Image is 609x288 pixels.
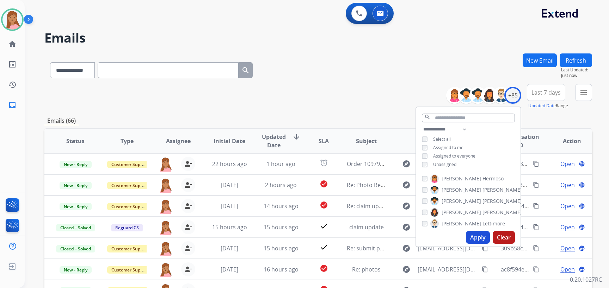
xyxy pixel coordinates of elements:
[121,137,134,145] span: Type
[265,181,297,189] span: 2 hours ago
[320,222,328,230] mat-icon: check
[466,231,490,244] button: Apply
[433,145,463,151] span: Assigned to me
[402,244,411,252] mat-icon: explore
[221,265,238,273] span: [DATE]
[442,198,481,205] span: [PERSON_NAME]
[504,87,521,104] div: +85
[264,265,299,273] span: 16 hours ago
[523,53,557,67] button: New Email
[241,66,250,75] mat-icon: search
[107,266,153,274] span: Customer Support
[482,186,522,193] span: [PERSON_NAME]
[482,220,505,227] span: Lettimore
[560,202,575,210] span: Open
[527,84,565,101] button: Last 7 days
[560,53,592,67] button: Refresh
[319,137,329,145] span: SLA
[159,157,173,172] img: agent-avatar
[60,203,92,210] span: New - Reply
[184,181,192,189] mat-icon: person_remove
[60,266,92,274] span: New - Reply
[107,182,153,189] span: Customer Support
[352,265,381,273] span: Re: photos
[107,161,153,168] span: Customer Support
[579,182,585,188] mat-icon: language
[159,241,173,256] img: agent-avatar
[528,103,556,109] button: Updated Date
[579,161,585,167] mat-icon: language
[221,244,238,252] span: [DATE]
[261,133,287,149] span: Updated Date
[560,160,575,168] span: Open
[560,223,575,231] span: Open
[560,265,575,274] span: Open
[533,266,539,273] mat-icon: content_copy
[184,160,192,168] mat-icon: person_remove
[533,161,539,167] mat-icon: content_copy
[266,160,295,168] span: 1 hour ago
[184,202,192,210] mat-icon: person_remove
[221,181,238,189] span: [DATE]
[159,220,173,235] img: agent-avatar
[579,266,585,273] mat-icon: language
[264,202,299,210] span: 14 hours ago
[418,265,478,274] span: [EMAIL_ADDRESS][DOMAIN_NAME]
[561,73,592,78] span: Just now
[60,161,92,168] span: New - Reply
[264,244,299,252] span: 15 hours ago
[166,137,191,145] span: Assignee
[56,245,95,252] span: Closed – Solved
[8,81,17,89] mat-icon: history
[533,245,539,251] mat-icon: content_copy
[184,223,192,231] mat-icon: person_remove
[8,101,17,109] mat-icon: inbox
[347,244,395,252] span: Re: submit photos
[433,161,456,167] span: Unassigned
[44,116,79,125] p: Emails (66)
[482,175,504,182] span: Hermoso
[320,201,328,209] mat-icon: check_circle
[533,182,539,188] mat-icon: content_copy
[159,178,173,193] img: agent-avatar
[8,60,17,69] mat-icon: list_alt
[356,137,377,145] span: Subject
[2,10,22,30] img: avatar
[347,181,396,189] span: Re: Photo Request
[579,224,585,230] mat-icon: language
[107,245,153,252] span: Customer Support
[44,31,592,45] h2: Emails
[402,160,411,168] mat-icon: explore
[561,67,592,73] span: Last Updated:
[8,40,17,48] mat-icon: home
[424,114,431,120] mat-icon: search
[402,265,411,274] mat-icon: explore
[212,223,247,231] span: 15 hours ago
[482,209,522,216] span: [PERSON_NAME]
[528,103,568,109] span: Range
[560,181,575,189] span: Open
[433,136,451,142] span: Select all
[111,224,143,231] span: Reguard CS
[402,181,411,189] mat-icon: explore
[347,202,391,210] span: Re: claim update
[533,224,539,230] mat-icon: content_copy
[482,266,488,273] mat-icon: content_copy
[418,244,478,252] span: [EMAIL_ADDRESS][DOMAIN_NAME]
[570,275,602,284] p: 0.20.1027RC
[531,91,561,94] span: Last 7 days
[320,243,328,251] mat-icon: check
[501,244,605,252] span: 309b58c5-8f14-4f54-8ea8-6ab2a10f066a
[579,203,585,209] mat-icon: language
[442,220,481,227] span: [PERSON_NAME]
[579,245,585,251] mat-icon: language
[214,137,245,145] span: Initial Date
[60,182,92,189] span: New - Reply
[320,159,328,167] mat-icon: alarm
[212,160,247,168] span: 22 hours ago
[442,175,481,182] span: [PERSON_NAME]
[107,203,153,210] span: Customer Support
[442,186,481,193] span: [PERSON_NAME]
[493,231,515,244] button: Clear
[501,265,608,273] span: ac8f594e-11bd-470c-ab28-9a8eec911556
